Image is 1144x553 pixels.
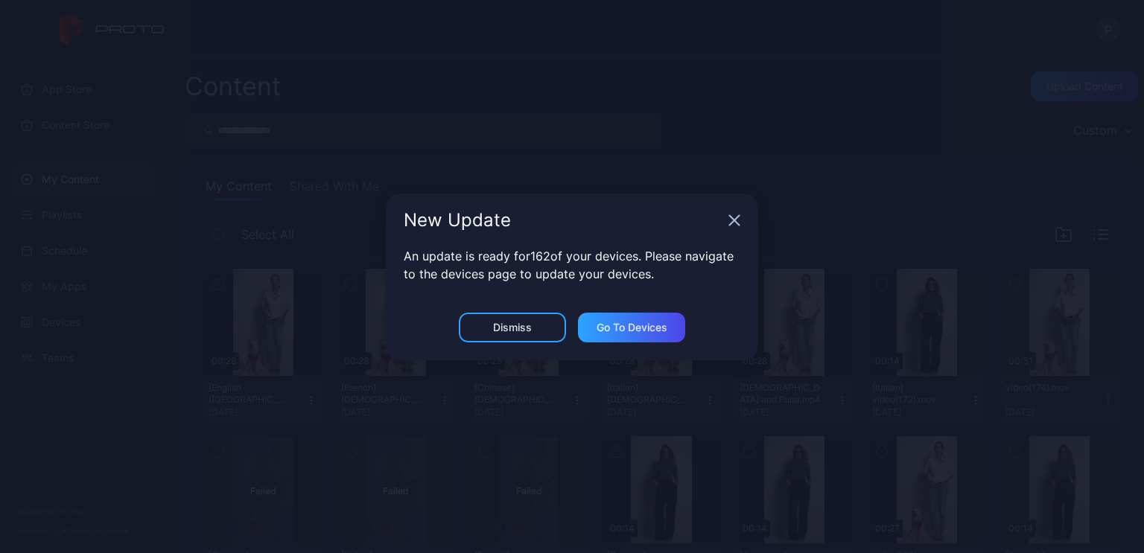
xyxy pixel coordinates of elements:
[493,322,532,333] div: Dismiss
[459,313,566,342] button: Dismiss
[597,322,667,333] div: Go to devices
[404,211,722,229] div: New Update
[404,247,740,283] p: An update is ready for 162 of your devices. Please navigate to the devices page to update your de...
[578,313,685,342] button: Go to devices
